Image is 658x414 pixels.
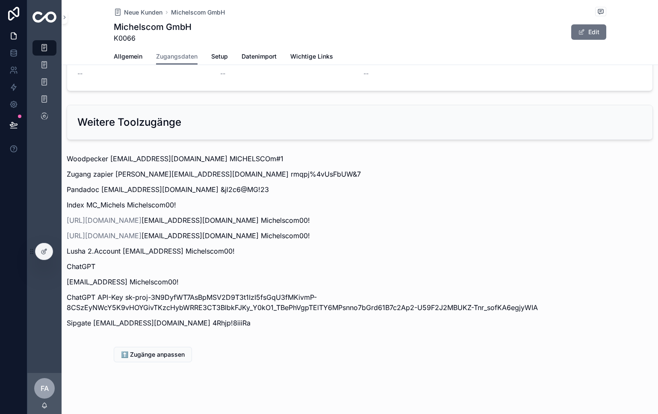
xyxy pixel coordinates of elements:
[67,216,142,225] a: [URL][DOMAIN_NAME]
[41,383,49,393] span: FA
[77,115,181,129] h2: Weitere Toolzugänge
[67,318,653,328] p: Sipgate [EMAIL_ADDRESS][DOMAIN_NAME] 4Rhjp!8iiiRa
[211,49,228,66] a: Setup
[67,215,653,225] p: [EMAIL_ADDRESS][DOMAIN_NAME] Michelscom00!
[67,231,142,240] a: [URL][DOMAIN_NAME]
[156,52,198,61] span: Zugangsdaten
[124,8,162,17] span: Neue Kunden
[156,49,198,65] a: Zugangsdaten
[32,12,56,23] img: App logo
[67,277,653,287] p: [EMAIL_ADDRESS] Michelscom00!
[114,49,142,66] a: Allgemein
[363,69,369,78] span: --
[211,52,228,61] span: Setup
[67,231,653,241] p: [EMAIL_ADDRESS][DOMAIN_NAME] Michelscom00!
[27,34,62,135] div: scrollable content
[114,8,162,17] a: Neue Kunden
[220,69,225,78] span: --
[67,292,653,313] p: ChatGPT API-Key sk-proj-3N9DyfWT7AsBpMSV2D9T3t1IzI5fsGqU3fMKivmP-8CSzEyNWcY5K9vHOYGivTKzcHybWRRE3...
[67,154,653,164] p: Woodpecker [EMAIL_ADDRESS][DOMAIN_NAME] MICHELSCOm#1
[67,200,653,210] p: Index MC_Michels Michelscom00!
[114,347,192,362] button: ⬆️ Zugänge anpassen
[242,49,277,66] a: Datenimport
[67,246,653,256] p: Lusha 2.Account [EMAIL_ADDRESS] Michelscom00!
[114,52,142,61] span: Allgemein
[67,169,653,179] p: Zugang zapier [PERSON_NAME][EMAIL_ADDRESS][DOMAIN_NAME] rmqpj%4vUsFbUW&7
[67,261,653,272] p: ChatGPT
[171,8,225,17] a: Michelscom GmbH
[571,24,606,40] button: Edit
[77,69,83,78] span: --
[242,52,277,61] span: Datenimport
[114,21,192,33] h1: Michelscom GmbH
[290,52,333,61] span: Wichtige Links
[67,184,653,195] p: Pandadoc [EMAIL_ADDRESS][DOMAIN_NAME] &jl2c6@MG!23
[290,49,333,66] a: Wichtige Links
[121,350,185,359] span: ⬆️ Zugänge anpassen
[114,33,192,43] span: K0066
